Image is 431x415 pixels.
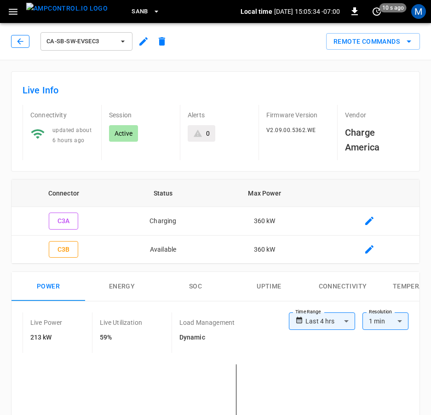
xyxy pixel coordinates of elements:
[179,333,235,343] h6: Dynamic
[23,83,408,98] h6: Live Info
[241,7,272,16] p: Local time
[345,125,408,155] h6: Charge America
[345,110,408,120] p: Vendor
[266,110,330,120] p: Firmware Version
[188,110,251,120] p: Alerts
[85,272,159,301] button: Energy
[379,3,407,12] span: 10 s ago
[30,333,63,343] h6: 213 kW
[210,236,319,264] td: 360 kW
[49,241,78,258] button: C3B
[52,127,92,144] span: updated about 6 hours ago
[11,179,116,207] th: Connector
[49,213,78,230] button: C3A
[132,6,148,17] span: SanB
[369,4,384,19] button: set refresh interval
[100,333,142,343] h6: 59%
[115,129,132,138] p: Active
[326,33,420,50] button: Remote Commands
[109,110,172,120] p: Session
[369,308,392,316] label: Resolution
[26,3,108,14] img: ampcontrol.io logo
[179,318,235,327] p: Load Management
[306,272,379,301] button: Connectivity
[11,272,85,301] button: Power
[40,32,132,51] button: ca-sb-sw-evseC3
[100,318,142,327] p: Live Utilization
[305,312,355,330] div: Last 4 hrs
[128,3,164,21] button: SanB
[274,7,340,16] p: [DATE] 15:05:34 -07:00
[232,272,306,301] button: Uptime
[46,36,115,47] span: ca-sb-sw-evseC3
[295,308,321,316] label: Time Range
[206,129,210,138] div: 0
[116,179,211,207] th: Status
[30,318,63,327] p: Live Power
[362,312,408,330] div: 1 min
[210,179,319,207] th: Max Power
[266,127,316,133] span: V2.09.00.5362.WE
[116,207,211,236] td: Charging
[159,272,232,301] button: SOC
[326,33,420,50] div: remote commands options
[11,179,420,264] table: connector table
[411,4,426,19] div: profile-icon
[116,236,211,264] td: Available
[210,207,319,236] td: 360 kW
[30,110,94,120] p: Connectivity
